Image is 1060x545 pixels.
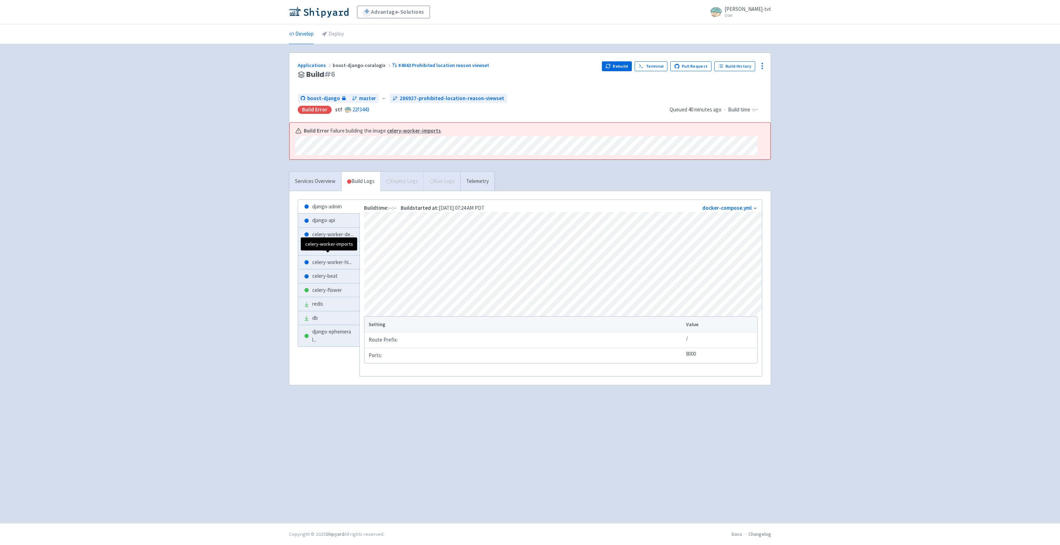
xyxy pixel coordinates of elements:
a: celery-flower [298,283,359,297]
a: db [298,311,359,325]
a: master [349,94,379,103]
span: master [359,94,376,103]
strong: Build time: [364,204,388,211]
span: Build [306,71,335,79]
a: Terminal [635,61,667,71]
a: boost-django [298,94,349,103]
span: django-ephemeral ... [312,328,354,344]
a: docker-compose.yml [702,204,752,211]
a: 286927-prohibited-location-reason-viewset [390,94,507,103]
span: -:-- [752,106,758,114]
a: Pull Request [670,61,711,71]
td: / [684,332,757,348]
span: celery-worker-hi ... [312,258,352,267]
b: Build Error [304,127,329,135]
a: redis [298,297,359,311]
a: django-admin [298,200,359,214]
a: celery-worker-imports [387,127,441,134]
div: Build Error [298,106,332,114]
a: django-api [298,214,359,227]
a: Shipyard [326,531,344,537]
span: Build time [728,106,750,114]
th: Value [684,317,757,332]
td: Route Prefix: [364,332,684,348]
a: #4043 Prohibited location reason viewset [392,62,490,68]
td: 8000 [684,348,757,363]
span: celery-worker-de ... [312,231,353,239]
span: Failure building the image . [330,127,442,135]
a: Build Logs [341,172,380,191]
a: Build History [714,61,755,71]
a: 22f3443 [352,106,369,113]
span: [DATE] 07:24 AM PDT [401,204,485,211]
strong: stf [335,106,342,113]
strong: Build started at: [401,204,439,211]
a: Applications [298,62,333,68]
a: Deploy [322,24,344,44]
a: celery-beat [298,269,359,283]
span: ← [382,94,387,103]
a: django-ephemeral... [298,325,359,347]
span: celery-worker-im ... [312,244,353,252]
a: Telemetry [460,172,494,191]
div: · [670,106,762,114]
span: boost-django [307,94,340,103]
span: boost-django-coralogix [333,62,392,68]
a: [PERSON_NAME]-tvt User [706,6,771,18]
img: Shipyard logo [289,6,349,18]
a: Services Overview [289,172,341,191]
th: Setting [364,317,684,332]
td: Ports: [364,348,684,363]
span: --:-- [364,204,396,211]
div: Copyright © 2025 All rights reserved. [289,531,384,538]
a: Changelog [748,531,771,537]
span: Queued [670,106,721,113]
a: celery-worker-im... [298,241,359,255]
a: celery-worker-hi... [298,256,359,269]
a: Advantage-Solutions [357,6,430,18]
a: celery-worker-de... [298,228,359,241]
a: Develop [289,24,314,44]
span: [PERSON_NAME]-tvt [725,6,771,12]
time: 40 minutes ago [688,106,721,113]
small: User [725,13,771,18]
span: 286927-prohibited-location-reason-viewset [400,94,504,103]
a: Docs [732,531,742,537]
button: Rebuild [602,61,632,71]
span: # 6 [324,69,335,79]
